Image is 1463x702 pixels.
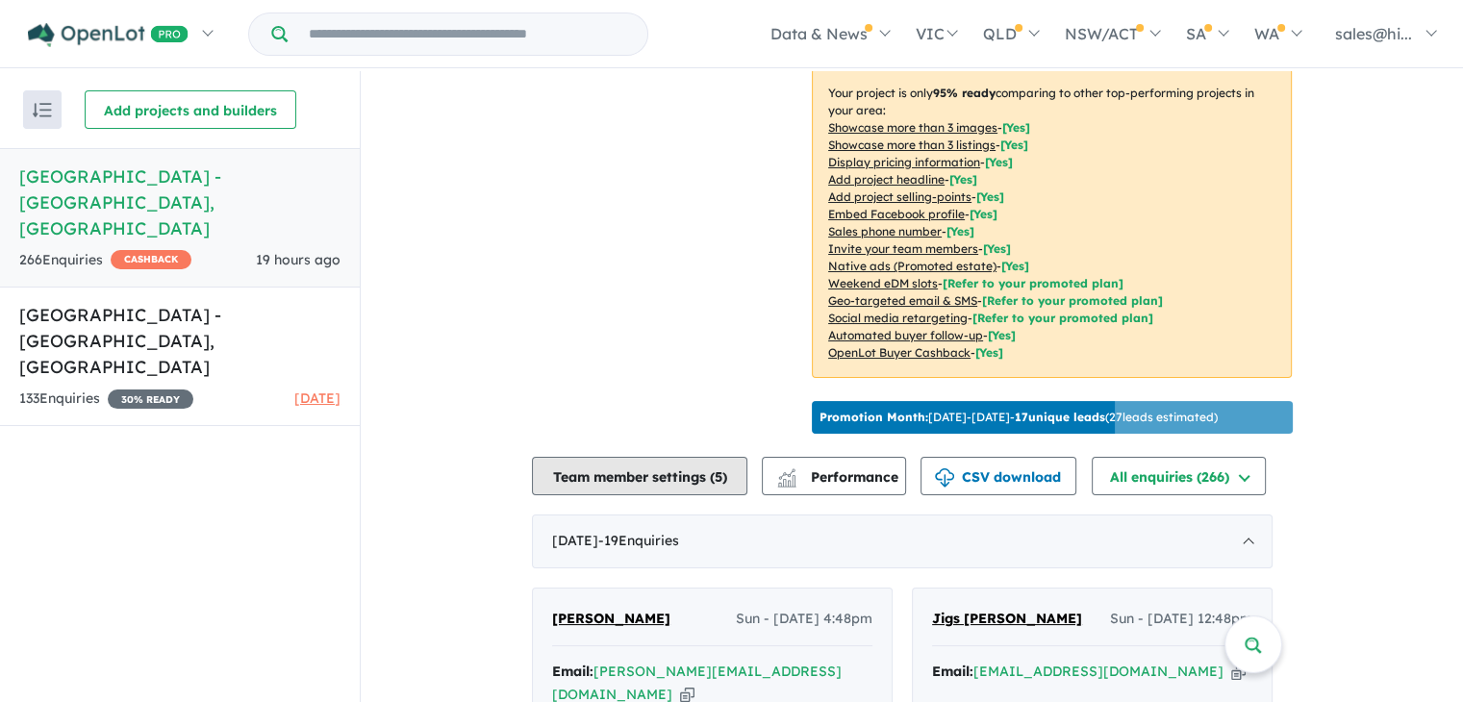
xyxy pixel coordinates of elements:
b: 95 % ready [933,86,996,100]
u: Native ads (Promoted estate) [828,259,996,273]
button: All enquiries (266) [1092,457,1266,495]
u: Geo-targeted email & SMS [828,293,977,308]
p: [DATE] - [DATE] - ( 27 leads estimated) [820,409,1218,426]
u: Social media retargeting [828,311,968,325]
button: CSV download [921,457,1076,495]
span: [DATE] [294,389,341,407]
span: [Refer to your promoted plan] [943,276,1123,290]
h5: [GEOGRAPHIC_DATA] - [GEOGRAPHIC_DATA] , [GEOGRAPHIC_DATA] [19,302,341,380]
span: [ Yes ] [949,172,977,187]
span: [ Yes ] [985,155,1013,169]
u: Embed Facebook profile [828,207,965,221]
u: OpenLot Buyer Cashback [828,345,971,360]
span: [ Yes ] [970,207,997,221]
span: Performance [780,468,898,486]
u: Add project selling-points [828,189,971,204]
span: Jigs [PERSON_NAME] [932,610,1082,627]
u: Add project headline [828,172,945,187]
u: Display pricing information [828,155,980,169]
span: [PERSON_NAME] [552,610,670,627]
u: Showcase more than 3 images [828,120,997,135]
u: Automated buyer follow-up [828,328,983,342]
u: Showcase more than 3 listings [828,138,996,152]
div: [DATE] [532,514,1273,568]
button: Add projects and builders [85,90,296,129]
input: Try estate name, suburb, builder or developer [291,13,643,55]
button: Team member settings (5) [532,457,747,495]
span: [Yes] [988,328,1016,342]
span: 5 [715,468,722,486]
b: Promotion Month: [820,410,928,424]
span: 19 hours ago [256,251,341,268]
span: CASHBACK [111,250,191,269]
u: Weekend eDM slots [828,276,938,290]
div: 266 Enquir ies [19,249,191,272]
a: [EMAIL_ADDRESS][DOMAIN_NAME] [973,663,1223,680]
u: Sales phone number [828,224,942,238]
img: sort.svg [33,103,52,117]
span: 30 % READY [108,389,193,409]
span: [ Yes ] [983,241,1011,256]
strong: Email: [552,663,593,680]
span: Sun - [DATE] 4:48pm [736,608,872,631]
img: download icon [935,468,954,488]
span: [Yes] [1001,259,1029,273]
span: [ Yes ] [976,189,1004,204]
b: 17 unique leads [1015,410,1105,424]
span: Sun - [DATE] 12:48pm [1110,608,1252,631]
strong: Email: [932,663,973,680]
img: line-chart.svg [778,468,795,479]
u: Invite your team members [828,241,978,256]
p: Your project is only comparing to other top-performing projects in your area: - - - - - - - - - -... [812,68,1292,378]
span: [Refer to your promoted plan] [982,293,1163,308]
h5: [GEOGRAPHIC_DATA] - [GEOGRAPHIC_DATA] , [GEOGRAPHIC_DATA] [19,163,341,241]
img: bar-chart.svg [777,475,796,488]
span: [ Yes ] [1000,138,1028,152]
span: - 19 Enquir ies [598,532,679,549]
span: [ Yes ] [1002,120,1030,135]
img: Openlot PRO Logo White [28,23,189,47]
a: Jigs [PERSON_NAME] [932,608,1082,631]
span: [Refer to your promoted plan] [972,311,1153,325]
span: [Yes] [975,345,1003,360]
button: Performance [762,457,906,495]
span: [ Yes ] [946,224,974,238]
div: 133 Enquir ies [19,388,193,411]
span: sales@hi... [1335,24,1412,43]
a: [PERSON_NAME] [552,608,670,631]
